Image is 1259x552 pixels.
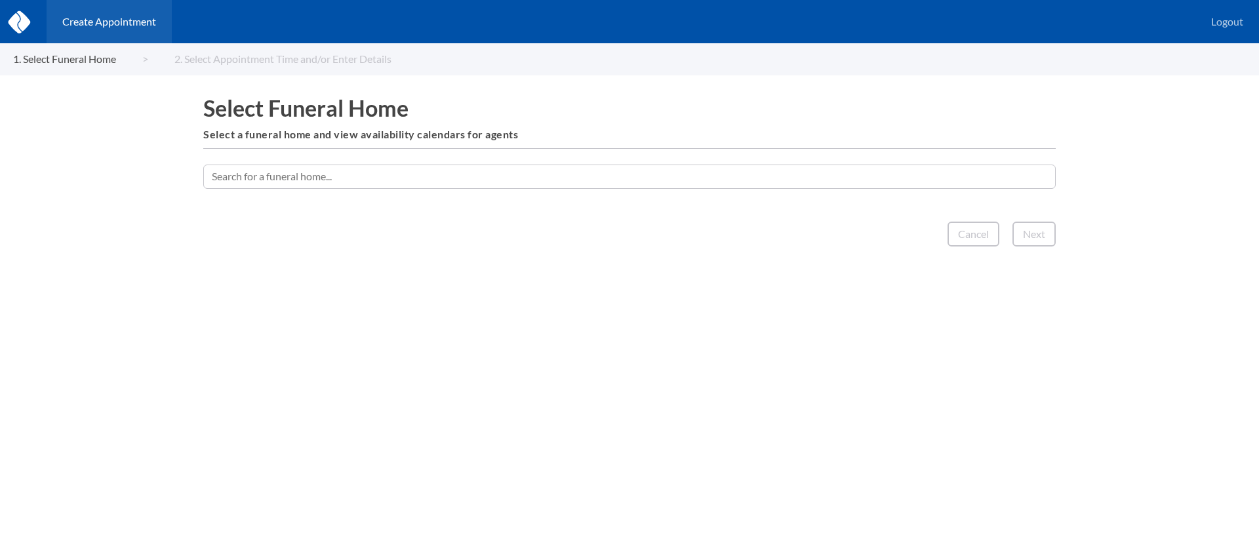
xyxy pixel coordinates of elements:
button: Next [1012,222,1056,246]
a: 1. Select Funeral Home [13,53,148,65]
h6: Select a funeral home and view availability calendars for agents [203,128,1056,140]
button: Cancel [948,222,999,246]
input: Search for a funeral home... [203,165,1056,188]
h1: Select Funeral Home [203,95,1056,121]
